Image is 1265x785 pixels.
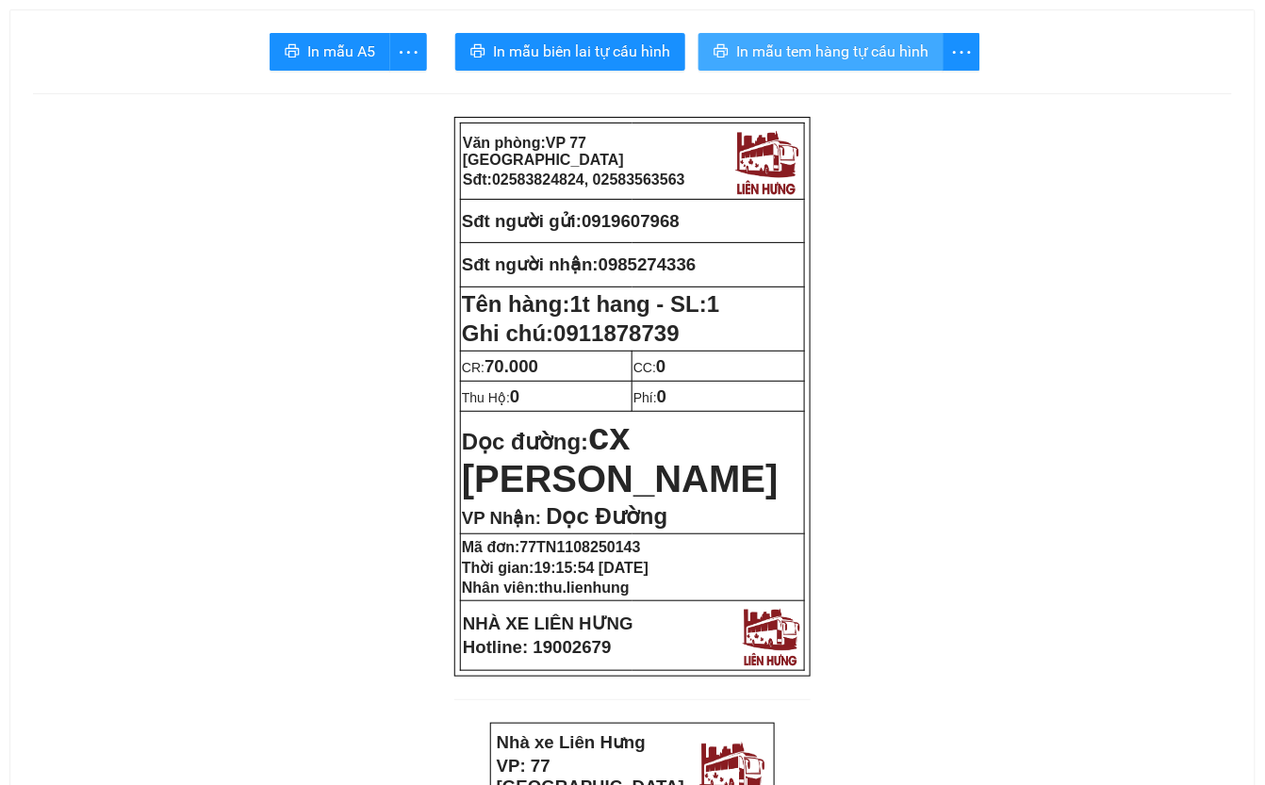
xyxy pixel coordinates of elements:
strong: Thời gian: [462,560,649,576]
strong: NHÀ XE LIÊN HƯNG [463,613,633,633]
span: In mẫu biên lai tự cấu hình [493,40,670,63]
button: more [389,33,427,71]
span: 0911878739 [553,320,679,346]
strong: Mã đơn: [462,539,641,555]
strong: Hotline: 19002679 [463,637,612,657]
strong: Người gửi: [7,134,68,148]
span: cx [PERSON_NAME] [462,416,779,499]
span: In mẫu A5 [307,40,375,63]
span: more [944,41,979,64]
span: Thu Hộ: [462,390,519,405]
span: 0919607968 [582,211,680,231]
img: logo [731,125,802,197]
strong: Sđt người gửi: [462,211,582,231]
span: 0919607968 [189,134,259,148]
strong: Văn phòng: [463,135,624,168]
span: VP Nhận: [462,508,541,528]
strong: VP: 77 [GEOGRAPHIC_DATA], [GEOGRAPHIC_DATA] [7,33,200,94]
span: printer [285,43,300,61]
span: 77TN1108250143 [520,539,641,555]
span: 0 [657,386,666,406]
span: 1t hang - SL: [570,291,720,317]
strong: Phiếu gửi hàng [77,102,205,122]
span: 70.000 [485,356,538,376]
span: CR: [462,360,538,375]
strong: Dọc đường: [462,429,779,497]
span: CC: [633,360,666,375]
strong: Nhân viên: [462,580,630,596]
span: 19:15:54 [DATE] [534,560,649,576]
button: printerIn mẫu biên lai tự cấu hình [455,33,685,71]
span: thu.lienhung [539,580,630,596]
span: more [390,41,426,64]
strong: Nhà xe Liên Hưng [497,732,646,752]
strong: Tên hàng: [462,291,719,317]
span: printer [470,43,485,61]
button: printerIn mẫu A5 [270,33,390,71]
span: In mẫu tem hàng tự cấu hình [736,40,928,63]
span: 0 [510,386,519,406]
button: more [943,33,980,71]
span: VP 77 [GEOGRAPHIC_DATA] [463,135,624,168]
strong: Nhà xe Liên Hưng [7,9,156,29]
span: Ghi chú: [462,320,680,346]
span: Dọc Đường [546,503,667,529]
span: 02583824824, 02583563563 [492,172,685,188]
span: Phí: [633,390,666,405]
strong: SĐT gửi: [138,134,259,148]
span: 1 [707,291,719,317]
span: printer [714,43,729,61]
img: logo [203,13,276,91]
span: 0 [656,356,665,376]
span: 0985274336 [599,254,697,274]
img: logo [738,603,803,668]
strong: Sđt người nhận: [462,254,599,274]
strong: Sđt: [463,172,685,188]
button: printerIn mẫu tem hàng tự cấu hình [698,33,944,71]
